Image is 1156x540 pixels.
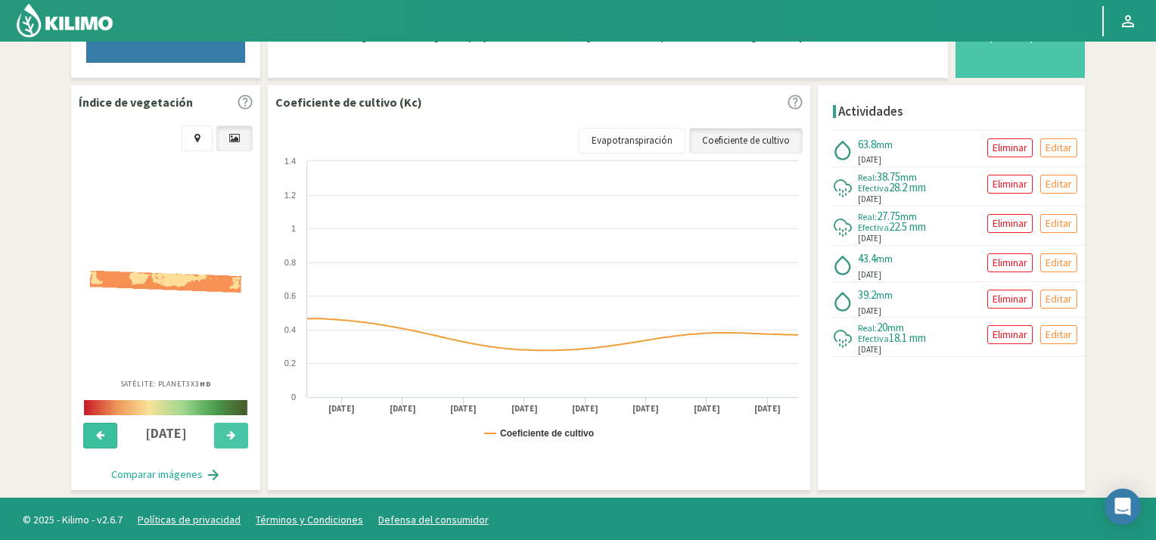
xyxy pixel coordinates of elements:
span: [DATE] [858,193,881,206]
button: Editar [1040,325,1077,344]
p: Eliminar [993,175,1027,193]
span: mm [876,252,893,265]
button: Editar [1040,138,1077,157]
button: Editar [1040,175,1077,194]
p: Eliminar [993,326,1027,343]
span: [DATE] [858,305,881,318]
h4: [DATE] [126,426,206,441]
span: 18.1 mm [889,331,926,345]
text: 1 [291,224,296,233]
span: 20 [877,320,887,334]
span: [DATE] [858,268,881,281]
span: Real: [858,322,877,334]
text: 1.4 [284,157,296,166]
span: 63.8 [858,137,876,151]
span: Real: [858,211,877,222]
div: Open Intercom Messenger [1105,489,1141,525]
button: Eliminar [987,290,1033,309]
p: Editar [1046,326,1072,343]
p: Editar [1046,290,1072,308]
text: [DATE] [572,403,598,414]
span: mm [876,288,893,302]
span: 39.2 [858,287,876,302]
text: [DATE] [328,403,355,414]
div: Temporadas pasadas [968,32,1073,42]
text: 0 [291,393,296,402]
span: 27.75 [877,209,900,223]
p: Eliminar [993,215,1027,232]
button: Editar [1040,214,1077,233]
text: [DATE] [632,403,659,414]
b: HD [200,379,212,389]
span: mm [900,209,917,223]
p: Eliminar [993,290,1027,308]
span: [DATE] [858,343,881,356]
button: Eliminar [987,214,1033,233]
span: Real: [858,172,877,183]
button: Eliminar [987,325,1033,344]
p: Satélite: Planet [120,378,212,389]
span: © 2025 - Kilimo - v2.6.7 [15,512,130,528]
h4: Actividades [838,104,903,119]
span: mm [876,138,893,151]
button: Eliminar [987,253,1033,272]
img: Kilimo [15,2,114,39]
p: Eliminar [993,139,1027,157]
a: Defensa del consumidor [378,513,489,526]
text: [DATE] [694,403,720,414]
p: Editar [1046,215,1072,232]
text: 1.2 [284,191,296,200]
img: 1fc626aa-0a16-4d73-bee8-670d4768db62_-_planet_-_2025-09-02.png [90,271,241,293]
text: [DATE] [754,403,781,414]
button: Editar [1040,253,1077,272]
p: Editar [1046,254,1072,272]
text: 0.2 [284,358,296,368]
text: 0.4 [284,325,296,334]
button: Eliminar [987,175,1033,194]
a: Términos y Condiciones [256,513,363,526]
text: 0.6 [284,291,296,300]
span: mm [887,321,904,334]
span: 38.75 [877,169,900,184]
p: Editar [1046,139,1072,157]
span: mm [900,170,917,184]
p: Índice de vegetación [79,93,193,111]
text: 0.8 [284,258,296,267]
span: Efectiva [858,182,889,194]
p: Editar [1046,175,1072,193]
button: Comparar imágenes [96,460,236,490]
span: Efectiva [858,222,889,233]
text: Coeficiente de cultivo [500,428,594,439]
span: 22.5 mm [889,219,926,234]
span: [DATE] [858,154,881,166]
a: Políticas de privacidad [138,513,241,526]
img: scale [84,400,247,415]
span: 43.4 [858,251,876,265]
button: Eliminar [987,138,1033,157]
span: [DATE] [858,232,881,245]
text: [DATE] [450,403,477,414]
span: Efectiva [858,333,889,344]
p: Coeficiente de cultivo (Kc) [275,93,422,111]
a: Coeficiente de cultivo [689,128,803,154]
a: Evapotranspiración [579,128,685,154]
span: 3X3 [186,379,212,389]
span: 28.2 mm [889,180,926,194]
text: [DATE] [511,403,538,414]
text: [DATE] [390,403,416,414]
p: Eliminar [993,254,1027,272]
button: Editar [1040,290,1077,309]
